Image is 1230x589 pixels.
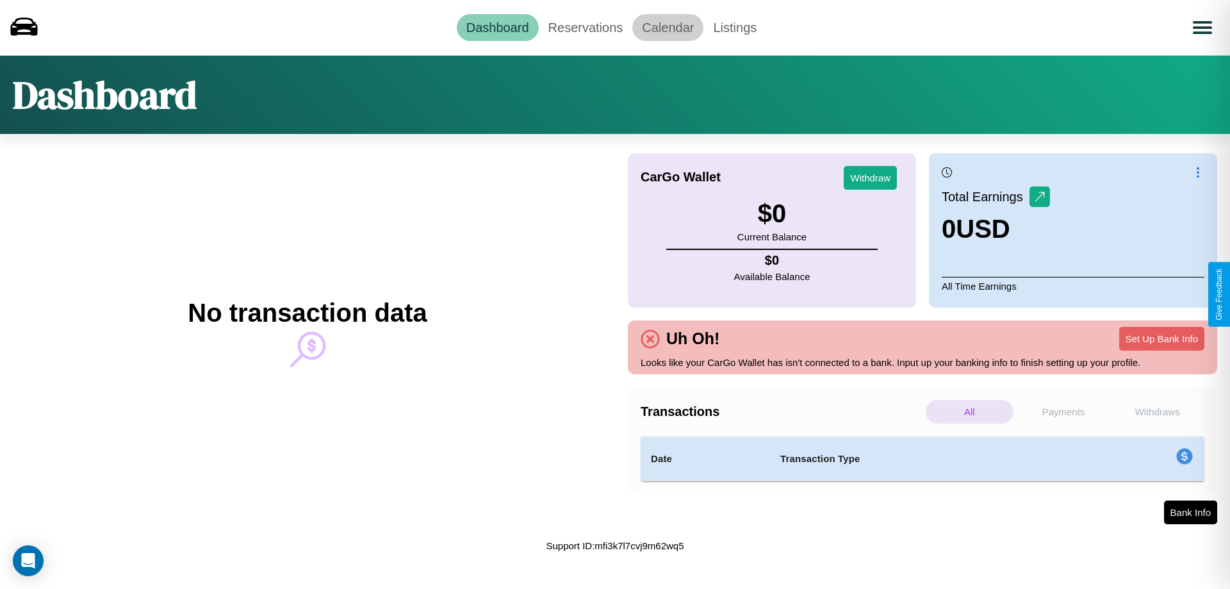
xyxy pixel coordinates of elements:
h2: No transaction data [188,299,427,328]
p: Available Balance [734,268,810,285]
p: All [926,400,1013,424]
button: Bank Info [1164,501,1217,524]
a: Dashboard [457,14,539,41]
button: Set Up Bank Info [1119,327,1204,351]
h4: Transaction Type [780,451,1071,467]
p: Current Balance [737,228,807,245]
button: Open menu [1185,10,1220,46]
a: Reservations [539,14,633,41]
a: Calendar [632,14,703,41]
p: Support ID: mfi3k7l7cvj9m62wq5 [546,537,684,554]
h4: $ 0 [734,253,810,268]
p: Withdraws [1113,400,1201,424]
p: Total Earnings [942,185,1029,208]
div: Open Intercom Messenger [13,545,44,576]
h4: Uh Oh! [660,329,726,348]
h4: Transactions [641,404,922,419]
h3: 0 USD [942,215,1050,244]
button: Withdraw [844,166,897,190]
h4: CarGo Wallet [641,170,721,185]
p: Payments [1020,400,1108,424]
table: simple table [641,436,1204,481]
h4: Date [651,451,760,467]
div: Give Feedback [1215,269,1224,320]
p: Looks like your CarGo Wallet has isn't connected to a bank. Input up your banking info to finish ... [641,354,1204,371]
h1: Dashboard [13,69,197,121]
p: All Time Earnings [942,277,1204,295]
h3: $ 0 [737,199,807,228]
a: Listings [703,14,766,41]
